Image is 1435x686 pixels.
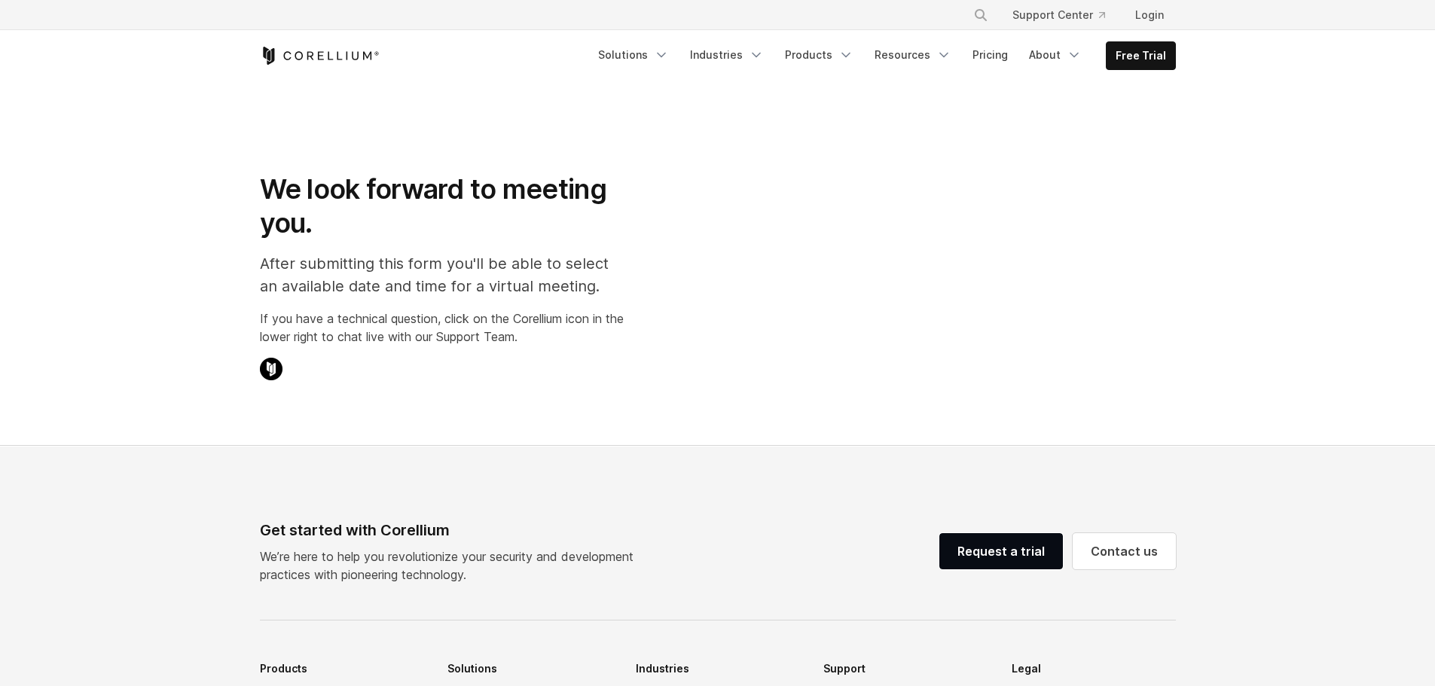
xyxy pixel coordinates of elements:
a: Free Trial [1107,42,1175,69]
a: Pricing [963,41,1017,69]
a: Request a trial [939,533,1063,569]
p: If you have a technical question, click on the Corellium icon in the lower right to chat live wit... [260,309,624,346]
div: Navigation Menu [955,2,1176,29]
p: After submitting this form you'll be able to select an available date and time for a virtual meet... [260,252,624,297]
a: Resources [866,41,960,69]
div: Navigation Menu [589,41,1176,70]
a: Industries [681,41,773,69]
div: Get started with Corellium [260,519,646,541]
a: Corellium Home [260,47,380,65]
a: Products [776,41,863,69]
a: Contact us [1073,533,1176,569]
a: Support Center [1000,2,1117,29]
p: We’re here to help you revolutionize your security and development practices with pioneering tech... [260,547,646,584]
button: Search [967,2,994,29]
a: Solutions [589,41,678,69]
a: About [1020,41,1091,69]
h1: We look forward to meeting you. [260,172,624,240]
a: Login [1123,2,1176,29]
img: Corellium Chat Icon [260,358,282,380]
